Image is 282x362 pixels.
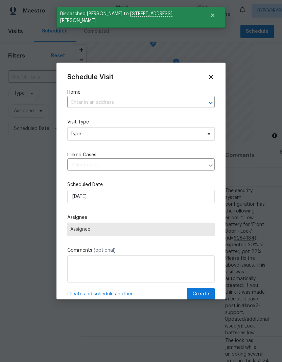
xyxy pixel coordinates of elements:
label: Visit Type [67,119,215,126]
button: Close [202,8,224,22]
input: Select cases [67,160,205,171]
span: Type [70,131,202,137]
span: Create [192,290,209,298]
input: M/D/YYYY [67,190,215,203]
label: Assignee [67,214,215,221]
button: Create [187,288,215,300]
label: Comments [67,247,215,254]
span: Assignee [70,227,212,232]
span: Schedule Visit [67,74,114,81]
label: Home [67,89,215,96]
span: Dispatched [PERSON_NAME] to [56,7,202,28]
label: Scheduled Date [67,181,215,188]
button: Open [206,98,215,108]
span: (optional) [94,248,116,253]
span: Close [207,73,215,81]
span: Linked Cases [67,152,96,158]
input: Enter in an address [67,97,196,108]
span: Create and schedule another [67,291,133,297]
